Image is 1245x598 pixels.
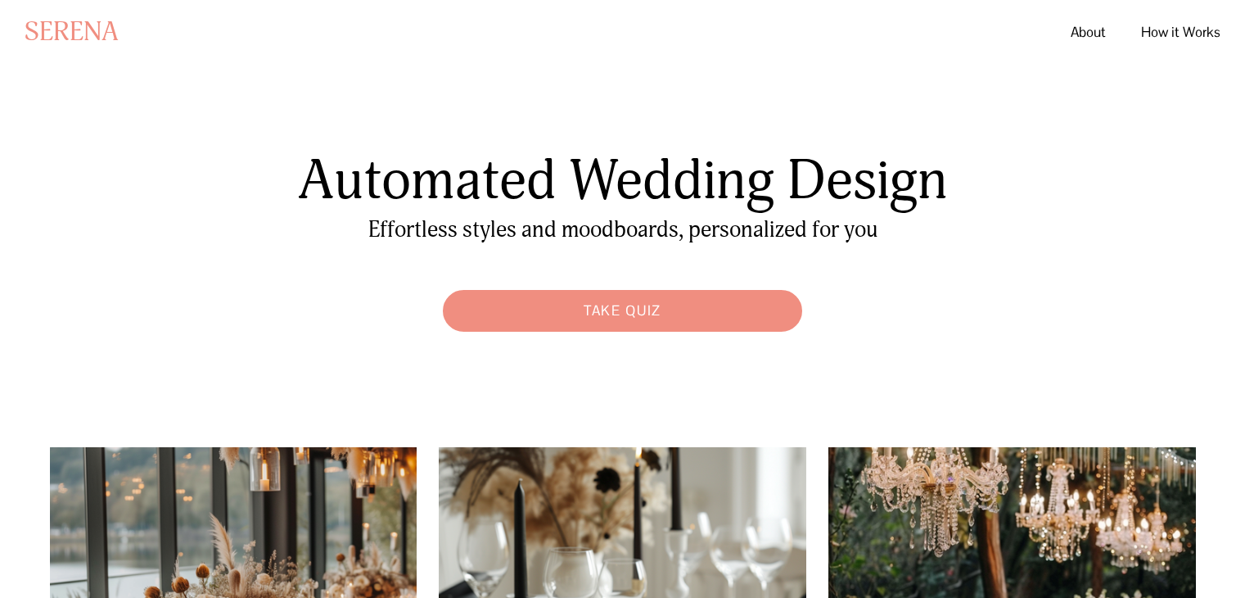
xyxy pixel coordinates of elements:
span: Automated Wedding Design [298,147,948,215]
a: Take Quiz [435,282,810,340]
a: About [1071,17,1106,47]
span: Effortless styles and moodboards, personalized for you [368,216,877,243]
a: SERENA [25,16,119,48]
a: How it Works [1141,17,1220,47]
